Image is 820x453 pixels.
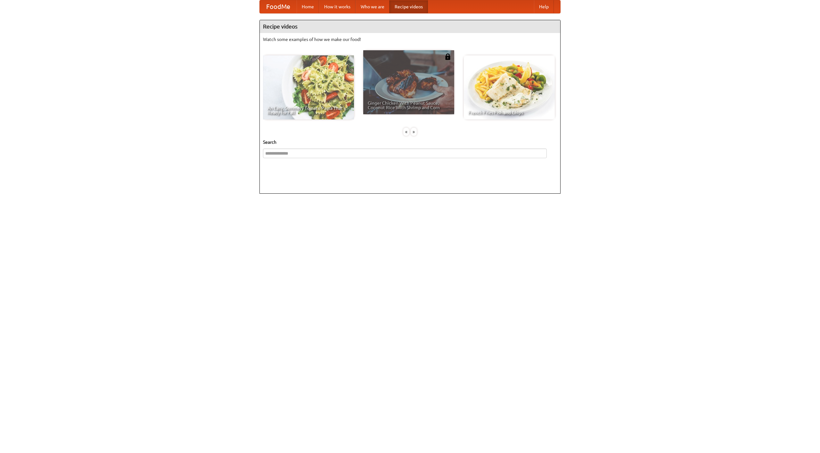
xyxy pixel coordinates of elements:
[403,128,409,136] div: «
[263,139,557,145] h5: Search
[263,36,557,43] p: Watch some examples of how we make our food!
[356,0,389,13] a: Who we are
[319,0,356,13] a: How it works
[389,0,428,13] a: Recipe videos
[464,55,555,119] a: French Fries Fish and Chips
[534,0,554,13] a: Help
[267,106,349,115] span: An Easy, Summery Tomato Pasta That's Ready for Fall
[260,0,297,13] a: FoodMe
[263,55,354,119] a: An Easy, Summery Tomato Pasta That's Ready for Fall
[468,110,550,115] span: French Fries Fish and Chips
[297,0,319,13] a: Home
[260,20,560,33] h4: Recipe videos
[411,128,417,136] div: »
[445,53,451,60] img: 483408.png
